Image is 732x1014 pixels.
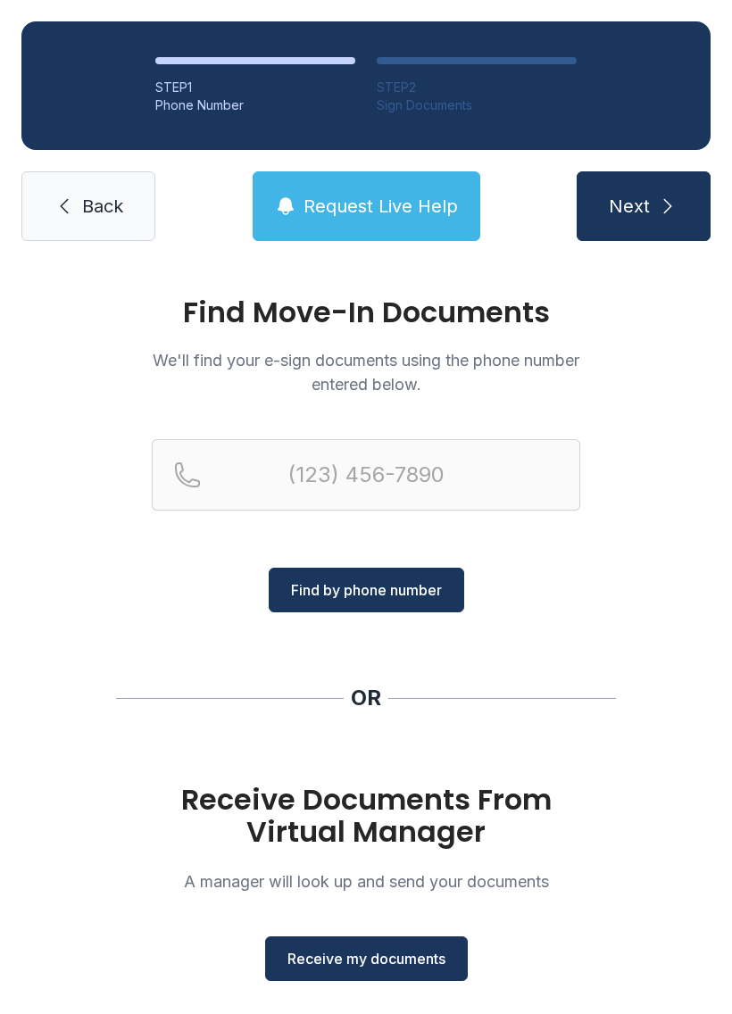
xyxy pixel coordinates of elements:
[291,579,442,601] span: Find by phone number
[155,96,355,114] div: Phone Number
[304,194,458,219] span: Request Live Help
[351,684,381,712] div: OR
[152,784,580,848] h1: Receive Documents From Virtual Manager
[152,348,580,396] p: We'll find your e-sign documents using the phone number entered below.
[152,298,580,327] h1: Find Move-In Documents
[82,194,123,219] span: Back
[377,96,577,114] div: Sign Documents
[287,948,445,969] span: Receive my documents
[609,194,650,219] span: Next
[152,439,580,511] input: Reservation phone number
[377,79,577,96] div: STEP 2
[155,79,355,96] div: STEP 1
[152,869,580,893] p: A manager will look up and send your documents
